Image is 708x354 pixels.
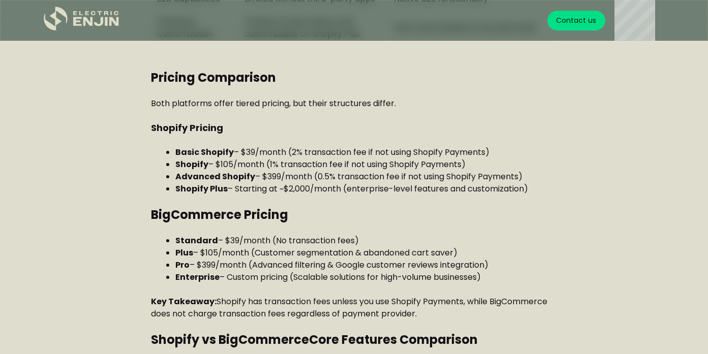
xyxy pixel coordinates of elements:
[175,183,228,195] strong: Shopify Plus
[151,296,217,307] strong: Key Takeaway:
[151,98,558,110] p: Both platforms offer tiered pricing, but their structures differ.
[175,171,255,182] strong: Advanced Shopify
[175,271,220,283] strong: Enterprise
[175,235,558,247] li: – $39/month (No transaction fees)
[175,247,193,259] strong: Plus
[175,146,558,158] li: – $39/month (2% transaction fee if not using Shopify Payments)
[175,235,218,246] strong: Standard
[175,171,558,183] li: – $399/month (0.5% transaction fee if not using Shopify Payments)
[175,158,208,170] strong: Shopify
[175,146,234,158] strong: Basic Shopify
[151,296,558,320] p: Shopify has transaction fees unless you use Shopify Payments, while BigCommerce does not charge t...
[175,158,558,171] li: – $105/month (1% transaction fee if not using Shopify Payments)
[151,46,558,58] p: ‍
[175,247,558,259] li: – $105/month (Customer segmentation & abandoned cart saver)
[175,259,190,271] strong: Pro
[151,206,288,223] strong: BigCommerce Pricing
[44,7,120,35] a: home
[151,121,223,134] strong: Shopify Pricing
[175,183,558,195] li: – Starting at ~$2,000/month (enterprise-level features and customization)
[556,15,596,26] div: Contact us
[151,69,276,86] strong: Pricing Comparison
[175,271,558,283] li: – Custom pricing (Scalable solutions for high-volume businesses)
[175,259,558,271] li: – $399/month (Advanced filtering & Google customer reviews integration)
[547,11,606,30] a: Contact us
[151,331,478,348] strong: Shopify vs BigCommerceCore Features Comparison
